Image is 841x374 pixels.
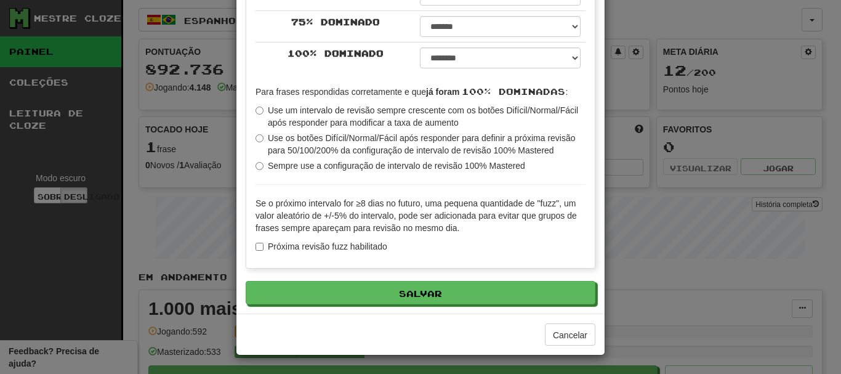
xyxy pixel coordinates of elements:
font: % dominado [310,48,384,59]
font: Próxima revisão fuzz habilitado [268,242,387,251]
font: Use os botões Difícil/Normal/Fácil após responder para definir a próxima revisão para 50/100/200%... [268,133,576,155]
font: Use um intervalo de revisão sempre crescente com os botões Difícil/Normal/Fácil após responder pa... [268,105,578,128]
font: Se o próximo intervalo for ≥8 dias no futuro, uma pequena quantidade de "fuzz", um valor aleatóri... [256,198,577,233]
font: : [565,87,568,97]
font: 100% dominadas [462,86,565,97]
font: 100 [288,48,310,59]
button: Salvar [246,281,595,304]
button: Cancelar [545,323,595,346]
font: % dominado [306,17,380,27]
font: Cancelar [553,330,587,340]
input: Use os botões Difícil/Normal/Fácil após responder para definir a próxima revisão para 50/100/200%... [256,134,264,142]
input: Use um intervalo de revisão sempre crescente com os botões Difícil/Normal/Fácil após responder pa... [256,107,264,115]
input: Próxima revisão fuzz habilitado [256,243,264,251]
font: já foram [426,87,459,97]
font: Para frases respondidas corretamente e que [256,87,426,97]
font: Sempre use a configuração de intervalo de revisão 100% Mastered [268,161,525,171]
font: Salvar [399,288,442,299]
font: 75 [291,17,306,27]
input: Sempre use a configuração de intervalo de revisão 100% Mastered [256,162,264,170]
